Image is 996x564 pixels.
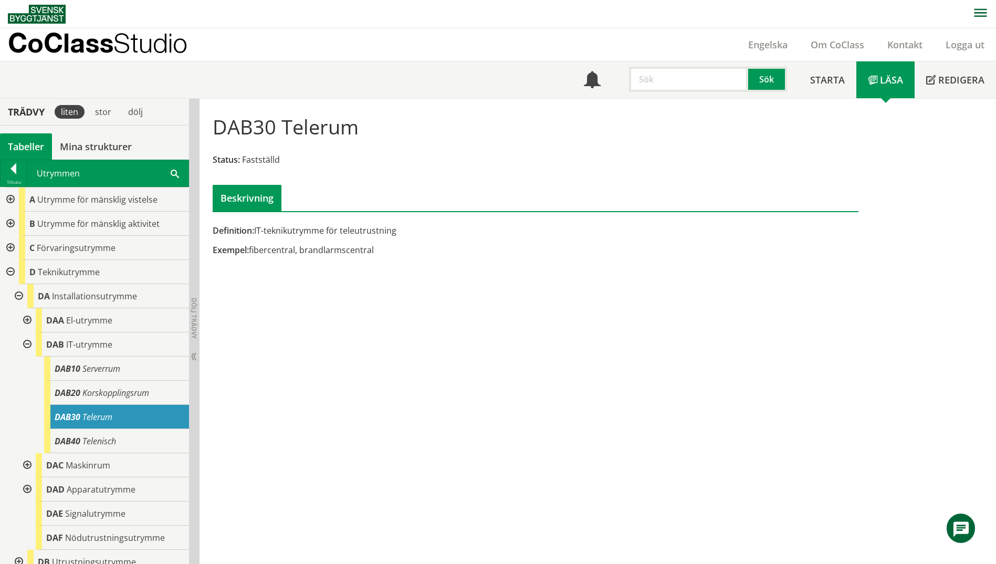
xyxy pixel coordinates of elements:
[213,244,249,256] span: Exempel:
[213,154,240,165] span: Status:
[171,168,179,179] span: Sök i tabellen
[52,290,137,302] span: Installationsutrymme
[915,61,996,98] a: Redigera
[66,339,112,350] span: IT-utrymme
[55,435,80,447] span: DAB40
[82,387,149,399] span: Korskopplingsrum
[113,27,187,58] span: Studio
[938,74,984,86] span: Redigera
[82,435,116,447] span: Telenisch
[55,387,80,399] span: DAB20
[213,244,374,256] font: fibercentral, brandlarmscentral
[737,38,799,51] a: Engelska
[856,61,915,98] a: Läsa
[8,37,187,49] p: CoClass
[67,484,135,495] span: Apparatutrymme
[46,508,63,519] span: DAE
[66,315,112,326] span: El-utrymme
[38,266,100,278] span: Teknikutrymme
[122,105,149,119] div: dölj
[55,363,80,374] span: DAB10
[37,242,116,254] span: Förvaringsutrymme
[242,154,280,165] span: Fastställd
[29,242,35,254] span: C
[213,115,359,138] h1: DAB30 Telerum
[213,225,396,236] font: IT-teknikutrymme för teleutrustning
[213,185,281,211] div: Beskrivning
[46,459,64,471] span: DAC
[2,106,50,118] div: Trädvy
[46,532,63,544] span: DAF
[66,459,110,471] span: Maskinrum
[37,168,80,179] font: Utrymmen
[46,484,65,495] span: DAD
[46,315,64,326] span: DAA
[8,5,66,24] img: Svensk Byggtjänst
[29,266,36,278] span: D
[55,105,85,119] div: liten
[748,67,787,92] button: Sök
[82,363,120,374] span: Serverrum
[46,339,64,350] span: DAB
[65,532,165,544] span: Nödutrustningsutrymme
[584,72,601,89] span: Notifikationer
[29,218,35,229] span: B
[89,105,118,119] div: stor
[55,411,80,423] span: DAB30
[876,38,934,51] a: Kontakt
[38,290,50,302] span: DA
[29,194,35,205] span: A
[629,67,748,92] input: Sök
[810,74,845,86] span: Starta
[37,218,160,229] span: Utrymme för mänsklig aktivitet
[799,61,856,98] a: Starta
[213,225,254,236] span: Definition:
[1,178,27,186] div: Tillbaka
[190,298,198,339] span: Dölj trädvy
[799,38,876,51] a: Om CoClass
[934,38,996,51] a: Logga ut
[37,194,158,205] span: Utrymme för mänsklig vistelse
[880,74,903,86] span: Läsa
[52,133,140,160] a: Mina strukturer
[65,508,125,519] span: Signalutrymme
[82,411,112,423] span: Telerum
[8,28,210,61] a: CoClassStudio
